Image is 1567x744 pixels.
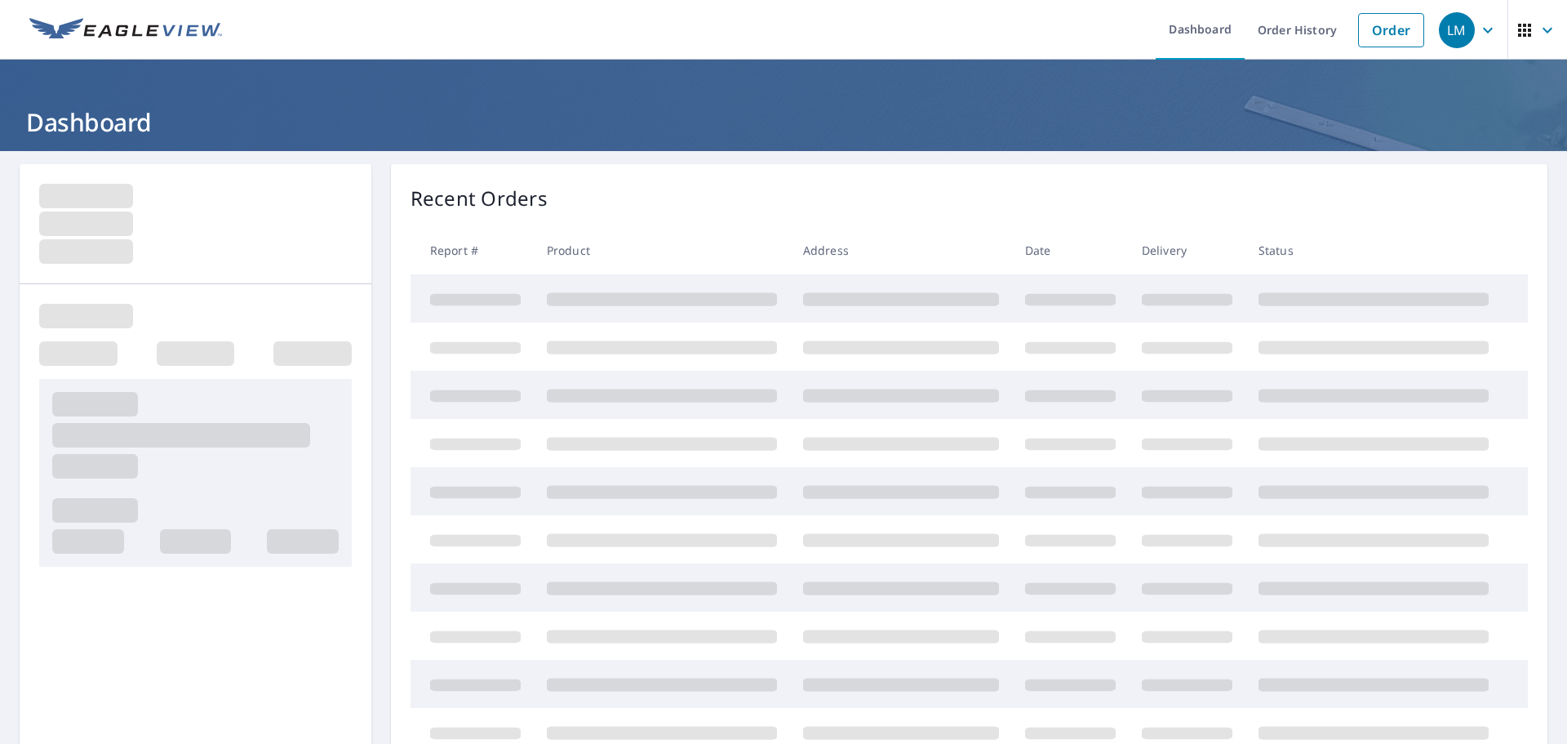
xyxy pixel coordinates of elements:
[1245,226,1502,274] th: Status
[534,226,790,274] th: Product
[20,105,1547,139] h1: Dashboard
[1439,12,1475,48] div: LM
[1012,226,1129,274] th: Date
[29,18,222,42] img: EV Logo
[411,226,534,274] th: Report #
[411,184,548,213] p: Recent Orders
[790,226,1012,274] th: Address
[1129,226,1245,274] th: Delivery
[1358,13,1424,47] a: Order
